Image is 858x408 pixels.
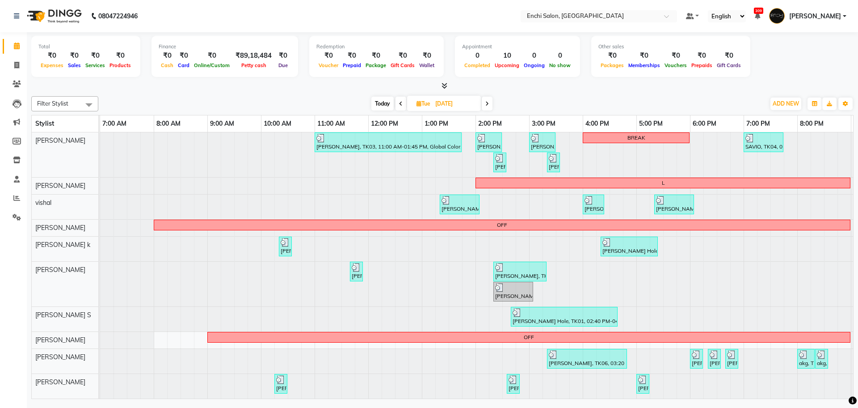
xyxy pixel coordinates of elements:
div: ₹0 [159,51,176,61]
span: Products [107,62,133,68]
span: Filter Stylist [37,100,68,107]
a: 3:00 PM [530,117,558,130]
span: Memberships [626,62,662,68]
div: ₹0 [83,51,107,61]
button: ADD NEW [770,98,801,110]
div: 0 [462,51,492,61]
span: Upcoming [492,62,522,68]
img: Sagar Adhav [769,8,785,24]
div: ₹89,18,484 [232,51,275,61]
div: [PERSON_NAME], TK02, 10:20 AM-10:35 AM, Threading - Eyebrow's [280,238,291,255]
div: ₹0 [107,51,133,61]
span: Prepaid [341,62,363,68]
div: ₹0 [176,51,192,61]
b: 08047224946 [98,4,138,29]
div: BREAK [627,134,645,142]
span: [PERSON_NAME] [35,336,85,344]
a: 2:00 PM [476,117,504,130]
div: ₹0 [715,51,743,61]
div: ₹0 [417,51,437,61]
div: ₹0 [598,51,626,61]
div: [PERSON_NAME], TK08, 01:20 PM-02:05 PM, Men Hair - Hair Cut By Expert,Men Hair - Additional Wash ... [441,196,479,213]
span: [PERSON_NAME] S [35,311,91,319]
span: Expenses [38,62,66,68]
span: [PERSON_NAME] [789,12,841,21]
a: 4:00 PM [583,117,611,130]
span: Voucher [316,62,341,68]
div: OFF [497,221,507,229]
div: [PERSON_NAME], TK02, 10:15 AM-10:30 AM, Men Hair - [PERSON_NAME] Craft [275,375,286,392]
span: Online/Custom [192,62,232,68]
span: Wallet [417,62,437,68]
div: 0 [522,51,547,61]
span: vishal [35,199,51,207]
span: Sales [66,62,83,68]
span: [PERSON_NAME] [35,266,85,274]
div: ₹0 [388,51,417,61]
span: [PERSON_NAME] [35,182,85,190]
div: ₹0 [626,51,662,61]
div: ₹0 [192,51,232,61]
div: L [662,179,665,187]
div: [PERSON_NAME] Hole, TK01, 02:00 PM-02:30 PM, Men Hair - Hair Cut By Expert [476,134,501,151]
a: 8:00 AM [154,117,183,130]
span: Cash [159,62,176,68]
div: ₹0 [662,51,689,61]
span: [PERSON_NAME] [35,224,85,232]
div: [PERSON_NAME], TK11, 05:20 PM-06:05 PM, Men Hair - Hair Cut By Expert,Men Hair - Additional Wash ... [655,196,693,213]
span: Stylist [35,119,54,127]
div: Other sales [598,43,743,51]
span: Gift Cards [715,62,743,68]
div: Total [38,43,133,51]
span: [PERSON_NAME] [35,378,85,386]
div: [PERSON_NAME], TK05, 03:00 PM-03:30 PM, Men Hair - Hair Cut By Expert [530,134,555,151]
div: [PERSON_NAME], TK06, 03:20 PM-04:50 PM, Make Up - Hair Do,Manicure - Nail Paint,Pedicure - Nail P... [548,350,626,367]
div: ₹0 [689,51,715,61]
a: 1:00 PM [422,117,450,130]
span: Ongoing [522,62,547,68]
span: ADD NEW [773,100,799,107]
a: 12:00 PM [369,117,400,130]
div: [PERSON_NAME] Hole, TK01, 02:40 PM-04:40 PM, Pedicure - Tan Go,Manicure - Tan Go [512,308,617,325]
span: Packages [598,62,626,68]
div: Appointment [462,43,573,51]
span: [PERSON_NAME] [35,353,85,361]
div: akg, TK13, 08:00 PM-08:20 PM, Premium Wax - Full Arm [798,350,814,367]
span: Completed [462,62,492,68]
div: akg, TK13, 08:20 PM-08:35 PM, Premium Wax - Under Arms [816,350,827,367]
div: Finance [159,43,291,51]
div: ₹0 [275,51,291,61]
div: ₹0 [38,51,66,61]
div: [PERSON_NAME], TK05, 03:20 PM-03:35 PM, Men Hair - [PERSON_NAME] Craft [548,154,559,171]
span: [PERSON_NAME] k [35,241,90,249]
span: Petty cash [239,62,269,68]
div: ₹0 [363,51,388,61]
div: 0 [547,51,573,61]
div: [PERSON_NAME] Hole, TK01, 02:35 PM-02:50 PM, Men Hair - Additional Wash [508,375,519,392]
span: Package [363,62,388,68]
span: Vouchers [662,62,689,68]
div: [PERSON_NAME], TK07, 11:40 AM-11:55 AM, Men Hair - [PERSON_NAME] Craft [351,263,362,280]
span: No show [547,62,573,68]
span: 309 [754,8,763,14]
div: [PERSON_NAME][GEOGRAPHIC_DATA], 02:20 PM-02:35 PM, Men Hair - [PERSON_NAME] Craft [494,154,505,171]
span: Due [276,62,290,68]
a: 309 [755,12,760,20]
span: Gift Cards [388,62,417,68]
div: ₹0 [316,51,341,61]
div: ₹0 [341,51,363,61]
div: SAVIO, TK04, 07:00 PM-07:45 PM, Men Hair - Hair Cut By Expert,Men Hair - Additional Wash [744,134,782,151]
div: [PERSON_NAME], TK03, 11:00 AM-01:45 PM, Global Colors - Below Shoulder (₹6000) [315,134,461,151]
a: 7:00 AM [100,117,129,130]
div: [PERSON_NAME], TK10, 05:00 PM-05:15 PM, Men Hair - [PERSON_NAME] Craft [637,375,648,392]
span: Tue [414,100,433,107]
a: 7:00 PM [744,117,772,130]
div: [PERSON_NAME], TK12, 06:20 PM-06:35 PM, Threading - Side Locks [709,350,720,367]
span: Today [371,97,394,110]
span: Services [83,62,107,68]
div: [PERSON_NAME], TK06, 02:20 PM-03:20 PM, Touch Up - 4 - Inches [494,263,546,280]
span: [PERSON_NAME] [35,136,85,144]
div: [PERSON_NAME], TK06, 02:20 PM-03:05 PM, Touch Up - 2 - Inches [494,283,532,300]
a: 10:00 AM [261,117,294,130]
div: [PERSON_NAME], TK12, 06:00 PM-06:15 PM, Threading - Eyebrow's [691,350,702,367]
